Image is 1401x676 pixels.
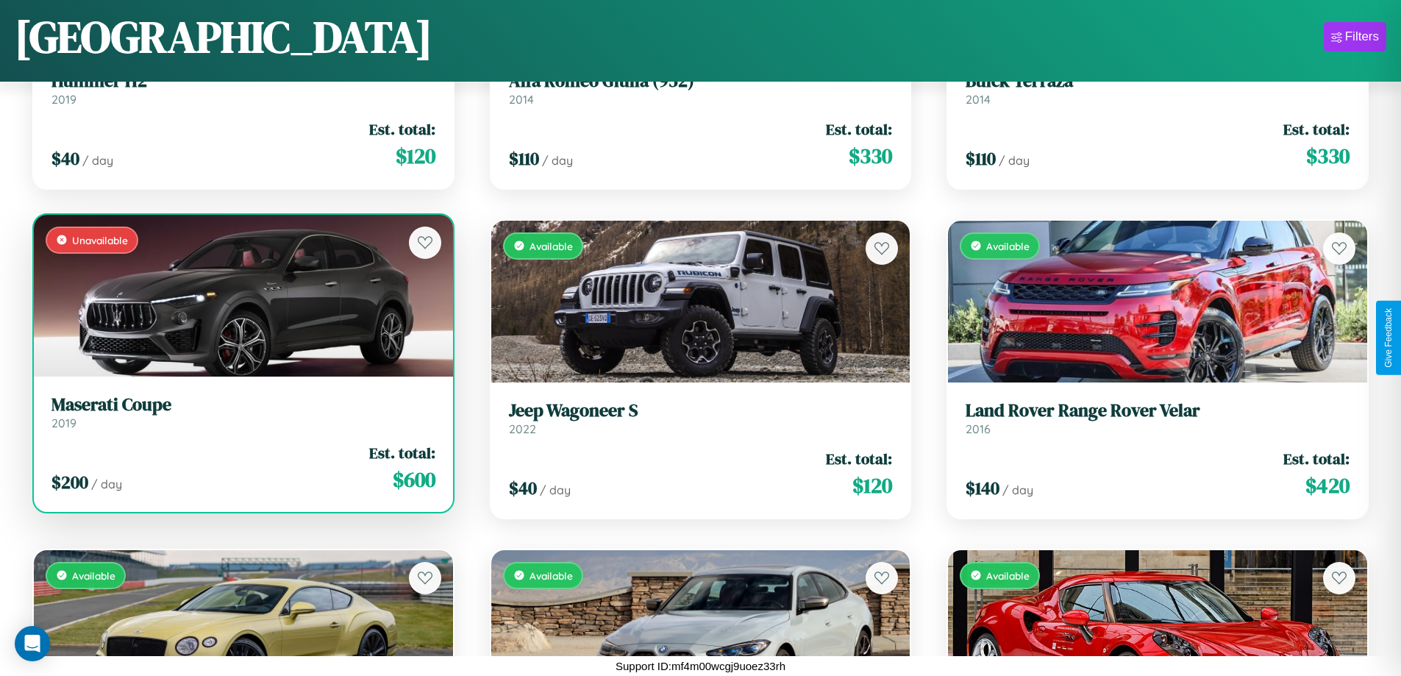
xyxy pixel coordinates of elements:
[509,476,537,500] span: $ 40
[540,483,571,497] span: / day
[966,71,1350,107] a: Buick Terraza2014
[986,569,1030,582] span: Available
[72,234,128,246] span: Unavailable
[91,477,122,491] span: / day
[530,240,573,252] span: Available
[616,656,785,676] p: Support ID: mf4m00wcgj9uoez33rh
[849,141,892,171] span: $ 330
[826,448,892,469] span: Est. total:
[82,153,113,168] span: / day
[1002,483,1033,497] span: / day
[509,71,893,92] h3: Alfa Romeo Giulia (952)
[509,400,893,421] h3: Jeep Wagoneer S
[51,71,435,107] a: Hummer H22019
[966,476,999,500] span: $ 140
[51,470,88,494] span: $ 200
[51,92,76,107] span: 2019
[966,71,1350,92] h3: Buick Terraza
[966,400,1350,436] a: Land Rover Range Rover Velar2016
[15,7,432,67] h1: [GEOGRAPHIC_DATA]
[1283,448,1350,469] span: Est. total:
[393,465,435,494] span: $ 600
[509,146,539,171] span: $ 110
[999,153,1030,168] span: / day
[51,416,76,430] span: 2019
[51,394,435,430] a: Maserati Coupe2019
[51,71,435,92] h3: Hummer H2
[542,153,573,168] span: / day
[966,400,1350,421] h3: Land Rover Range Rover Velar
[1283,118,1350,140] span: Est. total:
[1345,29,1379,44] div: Filters
[15,626,50,661] div: Open Intercom Messenger
[72,569,115,582] span: Available
[852,471,892,500] span: $ 120
[509,421,536,436] span: 2022
[966,146,996,171] span: $ 110
[369,442,435,463] span: Est. total:
[369,118,435,140] span: Est. total:
[966,421,991,436] span: 2016
[396,141,435,171] span: $ 120
[509,71,893,107] a: Alfa Romeo Giulia (952)2014
[1306,141,1350,171] span: $ 330
[1324,22,1386,51] button: Filters
[1383,308,1394,368] div: Give Feedback
[509,400,893,436] a: Jeep Wagoneer S2022
[986,240,1030,252] span: Available
[966,92,991,107] span: 2014
[1305,471,1350,500] span: $ 420
[51,394,435,416] h3: Maserati Coupe
[51,146,79,171] span: $ 40
[530,569,573,582] span: Available
[509,92,534,107] span: 2014
[826,118,892,140] span: Est. total:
